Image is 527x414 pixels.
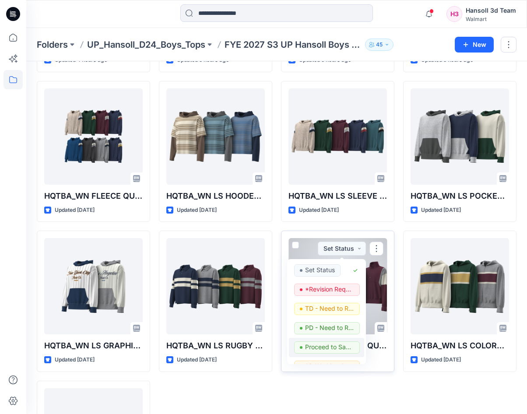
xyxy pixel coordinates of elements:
[365,39,393,51] button: 45
[455,37,494,53] button: New
[305,303,354,314] p: TD - Need to Review
[288,238,387,334] a: HQTBA_WN FLEECE QUARTERZIP
[288,190,387,202] p: HQTBA_WN LS SLEEVE COLORBLOCK HOODIE
[305,361,354,372] p: 3D Working Session - Need to Review
[446,6,462,22] div: H3
[411,190,509,202] p: HQTBA_WN LS POCKET COLORBLOCK HOODIE
[421,355,461,365] p: Updated [DATE]
[305,341,354,353] p: Proceed to Sample
[466,16,516,22] div: Walmart
[177,355,217,365] p: Updated [DATE]
[37,39,68,51] a: Folders
[225,39,362,51] p: FYE 2027 S3 UP Hansoll Boys Tops
[305,322,354,333] p: PD - Need to Review Cost
[411,238,509,334] a: HQTBA_WN LS COLORBLOCK FULLZIP HOODIE
[411,340,509,352] p: HQTBA_WN LS COLORBLOCK FULLZIP HOODIE
[44,340,143,352] p: HQTBA_WN LS GRAPHIC COLORBLOCK HOODIE
[411,88,509,185] a: HQTBA_WN LS POCKET COLORBLOCK HOODIE
[466,5,516,16] div: Hansoll 3d Team
[305,264,335,276] p: Set Status
[288,88,387,185] a: HQTBA_WN LS SLEEVE COLORBLOCK HOODIE
[166,340,265,352] p: HQTBA_WN LS RUGBY POLO
[305,284,354,295] p: *Revision Requested
[44,190,143,202] p: HQTBA_WN FLEECE QUARTERZIP HOODIE
[44,88,143,185] a: HQTBA_WN FLEECE QUARTERZIP HOODIE
[299,206,339,215] p: Updated [DATE]
[166,238,265,334] a: HQTBA_WN LS RUGBY POLO
[44,238,143,334] a: HQTBA_WN LS GRAPHIC COLORBLOCK HOODIE
[376,40,383,49] p: 45
[421,206,461,215] p: Updated [DATE]
[166,88,265,185] a: HQTBA_WN LS HOODED TWOVER TEE
[55,206,95,215] p: Updated [DATE]
[55,355,95,365] p: Updated [DATE]
[177,206,217,215] p: Updated [DATE]
[166,190,265,202] p: HQTBA_WN LS HOODED TWOVER TEE
[87,39,205,51] a: UP_Hansoll_D24_Boys_Tops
